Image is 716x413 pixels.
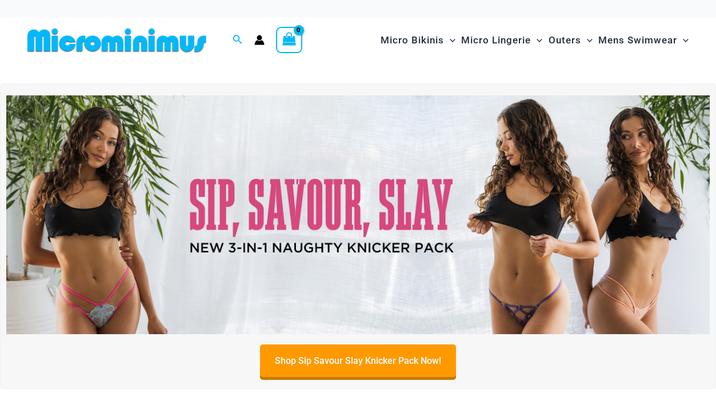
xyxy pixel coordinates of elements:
[260,344,456,377] a: Shop Sip Savour Slay Knicker Pack Now!
[458,23,545,58] a: Micro LingerieMenu ToggleMenu Toggle
[461,26,531,55] span: Micro Lingerie
[595,23,691,58] a: Mens SwimwearMenu ToggleMenu Toggle
[546,23,595,58] a: OutersMenu ToggleMenu Toggle
[378,23,458,58] a: Micro BikinisMenu ToggleMenu Toggle
[598,26,677,55] span: Mens Swimwear
[549,26,581,55] span: Outers
[23,27,211,53] img: MM SHOP LOGO FLAT
[254,35,265,45] a: Account icon link
[381,26,444,55] span: Micro Bikinis
[233,33,243,47] a: Search icon link
[376,21,693,59] nav: Site Navigation
[444,26,455,55] span: Menu Toggle
[581,26,593,55] span: Menu Toggle
[677,26,689,55] span: Menu Toggle
[276,27,302,53] a: View Shopping Cart, empty
[6,95,710,334] img: Sip Savour Slay Knicker Pack
[531,26,542,55] span: Menu Toggle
